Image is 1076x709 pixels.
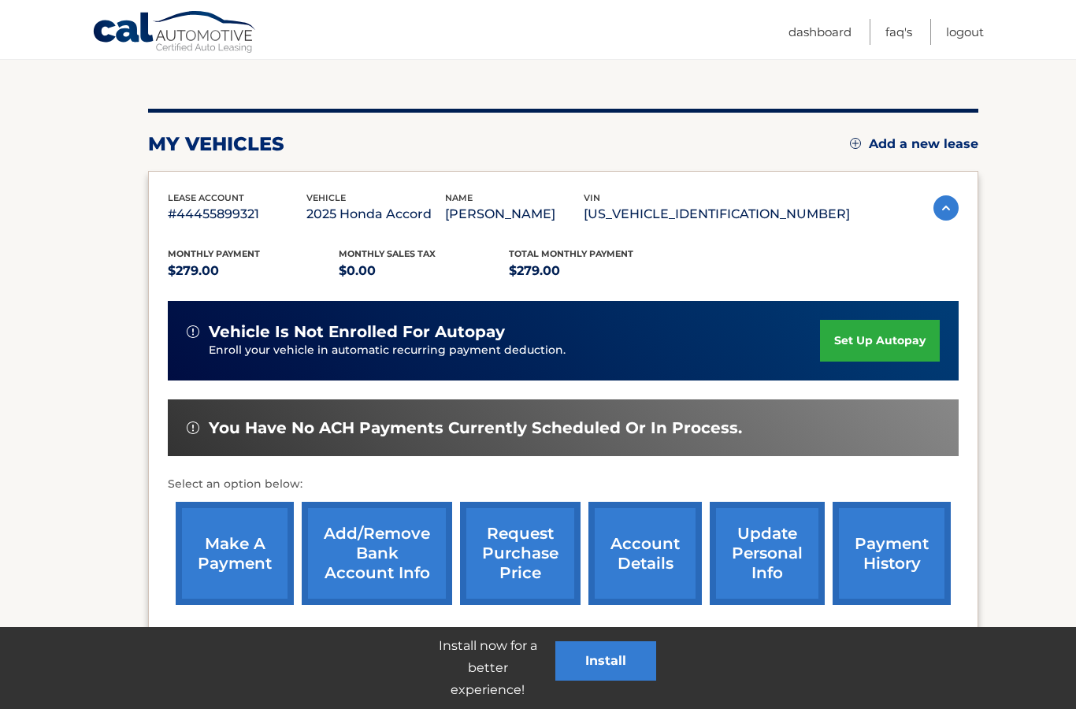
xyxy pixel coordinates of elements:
p: [PERSON_NAME] [445,203,584,225]
p: $279.00 [168,260,339,282]
a: make a payment [176,502,294,605]
img: accordion-active.svg [933,195,959,221]
a: update personal info [710,502,825,605]
a: payment history [833,502,951,605]
a: Add a new lease [850,136,978,152]
span: Monthly sales Tax [339,248,436,259]
p: Install now for a better experience! [420,635,555,701]
a: Logout [946,19,984,45]
p: $0.00 [339,260,510,282]
a: Add/Remove bank account info [302,502,452,605]
button: Install [555,641,656,681]
a: Cal Automotive [92,10,258,56]
img: alert-white.svg [187,325,199,338]
span: You have no ACH payments currently scheduled or in process. [209,418,742,438]
img: alert-white.svg [187,421,199,434]
span: vin [584,192,600,203]
p: 2025 Honda Accord [306,203,445,225]
span: vehicle [306,192,346,203]
p: Enroll your vehicle in automatic recurring payment deduction. [209,342,820,359]
span: vehicle is not enrolled for autopay [209,322,505,342]
p: $279.00 [509,260,680,282]
span: Monthly Payment [168,248,260,259]
a: set up autopay [820,320,940,362]
span: lease account [168,192,244,203]
span: name [445,192,473,203]
a: Dashboard [788,19,852,45]
span: Total Monthly Payment [509,248,633,259]
p: #44455899321 [168,203,306,225]
p: [US_VEHICLE_IDENTIFICATION_NUMBER] [584,203,850,225]
h2: my vehicles [148,132,284,156]
a: FAQ's [885,19,912,45]
a: request purchase price [460,502,581,605]
a: account details [588,502,702,605]
img: add.svg [850,138,861,149]
p: Select an option below: [168,475,959,494]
